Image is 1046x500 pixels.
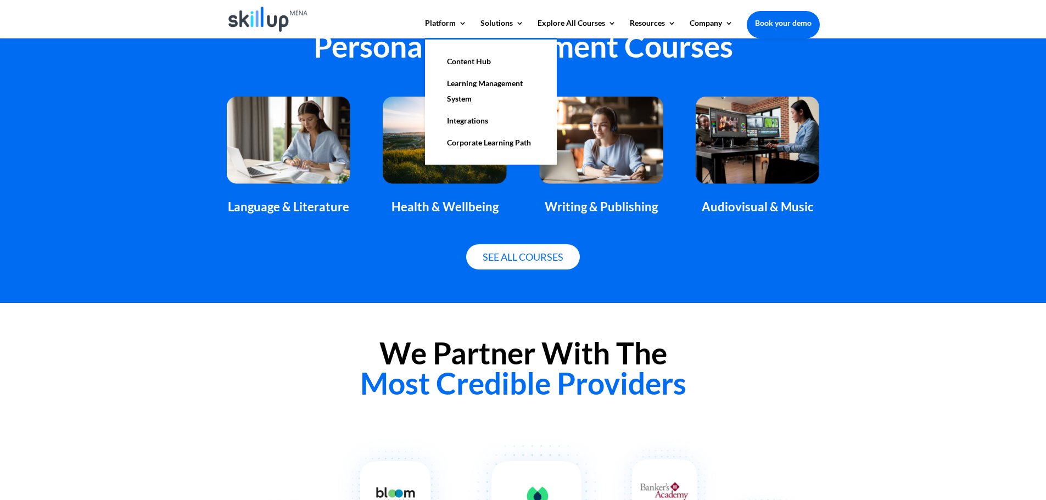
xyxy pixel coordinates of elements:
[480,19,524,38] a: Solutions
[863,381,1046,500] iframe: Chat Widget
[436,50,546,72] a: Content Hub
[436,72,546,110] a: Learning Management System
[436,132,546,154] a: Corporate Learning Path
[539,97,663,183] img: featured_courses_personal_development_3
[227,97,350,183] img: featured_courses_personal_development_1
[425,19,467,38] a: Platform
[227,338,820,404] h2: We Partner With The
[747,11,820,35] a: Book your demo
[696,200,819,214] div: Audiovisual & Music
[690,19,733,38] a: Company
[630,19,676,38] a: Resources
[538,19,616,38] a: Explore All Courses
[436,110,546,132] a: Integrations
[228,7,308,32] img: Skillup Mena
[360,365,686,401] span: Most Credible Providers
[383,200,506,214] div: Health & Wellbeing
[466,244,580,270] a: See all courses
[696,97,819,183] img: featured_courses_personal_development_4
[539,200,663,214] div: Writing & Publishing
[227,200,350,214] div: Language & Literature
[383,97,506,183] img: featured_courses_personal_development_2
